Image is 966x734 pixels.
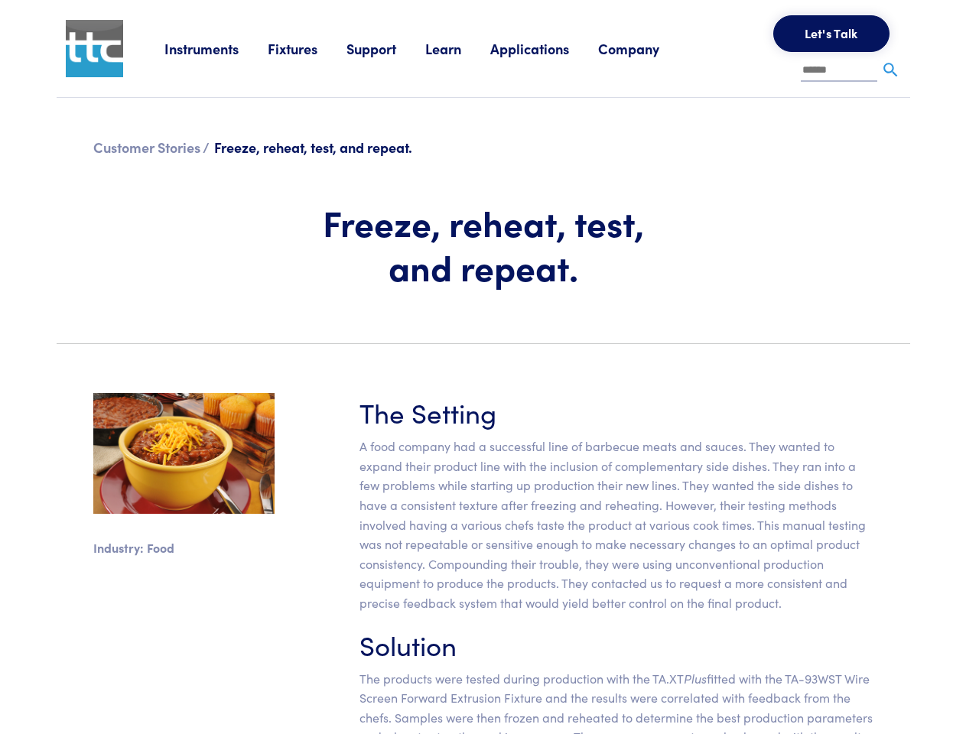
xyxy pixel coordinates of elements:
h1: Freeze, reheat, test, and repeat. [293,200,674,288]
a: Applications [490,39,598,58]
a: Learn [425,39,490,58]
a: Company [598,39,688,58]
p: A food company had a successful line of barbecue meats and sauces. They wanted to expand their pr... [359,437,873,612]
em: Plus [684,670,707,687]
img: ttc_logo_1x1_v1.0.png [66,20,123,77]
button: Let's Talk [773,15,890,52]
a: Fixtures [268,39,346,58]
p: Industry: Food [93,538,275,558]
span: Freeze, reheat, test, and repeat. [214,138,412,157]
a: Instruments [164,39,268,58]
h3: Solution [359,625,873,663]
a: Support [346,39,425,58]
h3: The Setting [359,393,873,430]
a: Customer Stories / [93,138,210,157]
img: sidedishes.jpg [93,393,275,514]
